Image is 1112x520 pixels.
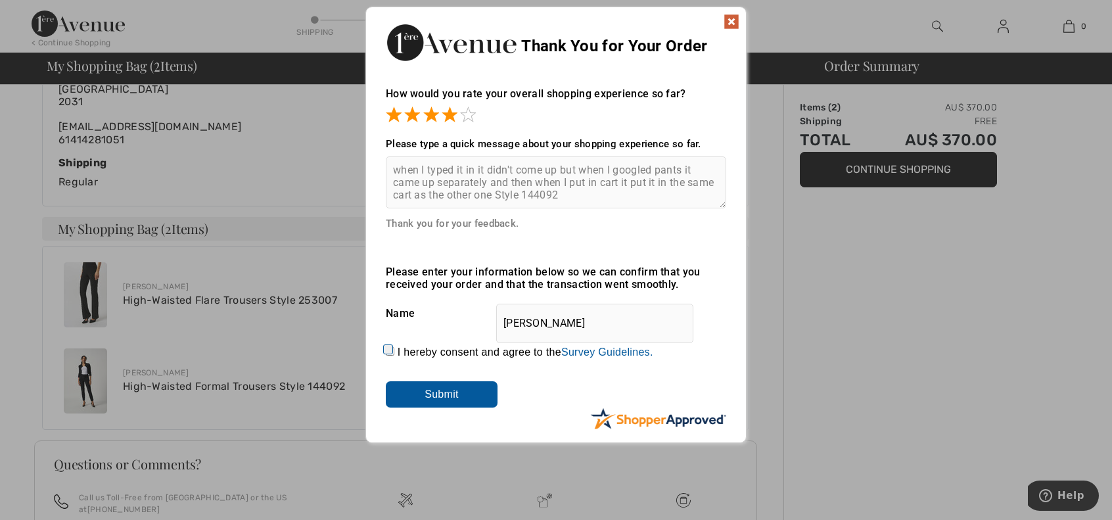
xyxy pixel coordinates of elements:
[386,20,517,64] img: Thank You for Your Order
[386,381,498,408] input: Submit
[30,9,57,21] span: Help
[561,346,653,358] a: Survey Guidelines.
[398,346,653,358] label: I hereby consent and agree to the
[724,14,739,30] img: x
[386,218,726,229] div: Thank you for your feedback.
[386,74,726,125] div: How would you rate your overall shopping experience so far?
[521,37,707,55] span: Thank You for Your Order
[386,138,726,150] div: Please type a quick message about your shopping experience so far.
[386,297,726,330] div: Name
[386,266,726,291] div: Please enter your information below so we can confirm that you received your order and that the t...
